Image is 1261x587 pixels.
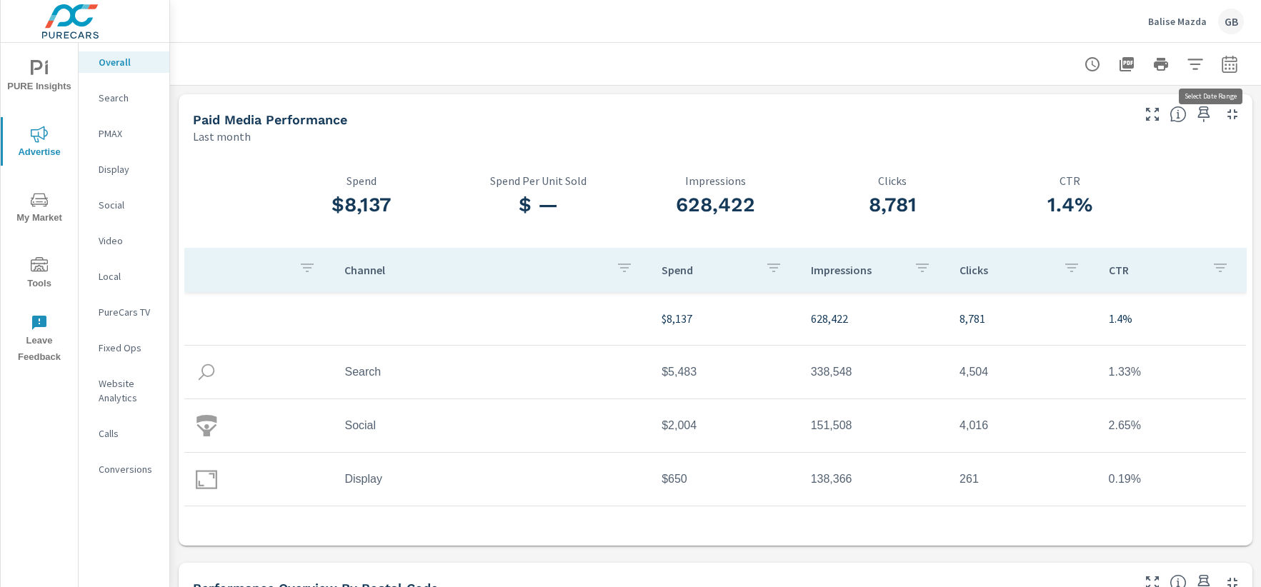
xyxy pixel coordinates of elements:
div: Fixed Ops [79,337,169,358]
p: Search [99,91,158,105]
p: Video [99,234,158,248]
img: icon-social.svg [196,415,217,436]
div: Display [79,159,169,180]
td: $5,483 [650,354,799,390]
p: $8,137 [662,310,787,327]
div: nav menu [1,43,78,371]
p: Website Analytics [99,376,158,405]
div: PureCars TV [79,301,169,323]
span: PURE Insights [5,60,74,95]
div: PMAX [79,123,169,144]
td: Social [333,408,650,443]
h3: 628,422 [627,193,804,217]
h3: $8,137 [273,193,450,217]
td: 138,366 [799,461,948,497]
h3: 1.4% [981,193,1158,217]
span: Understand performance metrics over the selected time range. [1170,106,1187,123]
p: Spend [273,174,450,187]
p: Social [99,198,158,212]
h3: 8,781 [804,193,981,217]
span: My Market [5,191,74,226]
td: 2.65% [1097,408,1246,443]
h3: $ — [450,193,627,217]
button: Minimize Widget [1221,103,1244,126]
p: Impressions [627,174,804,187]
td: 338,548 [799,354,948,390]
div: GB [1218,9,1244,34]
td: 261 [948,461,1097,497]
div: Conversions [79,458,169,480]
span: Leave Feedback [5,314,74,366]
p: Display [99,162,158,176]
p: Fixed Ops [99,341,158,355]
img: icon-search.svg [196,361,217,383]
td: 4,504 [948,354,1097,390]
div: Search [79,87,169,109]
td: $2,004 [650,408,799,443]
p: Local [99,269,158,284]
p: Conversions [99,462,158,476]
p: 628,422 [811,310,937,327]
td: Search [333,354,650,390]
p: Spend Per Unit Sold [450,174,627,187]
p: PureCars TV [99,305,158,319]
p: PMAX [99,126,158,141]
td: Display [333,461,650,497]
td: 4,016 [948,408,1097,443]
div: Calls [79,423,169,444]
p: Last month [193,128,251,145]
h5: Paid Media Performance [193,112,347,127]
p: Calls [99,426,158,441]
div: Overall [79,51,169,73]
button: Make Fullscreen [1141,103,1164,126]
button: "Export Report to PDF" [1112,50,1141,79]
p: Clicks [960,263,1051,277]
p: Clicks [804,174,981,187]
p: 8,781 [960,310,1085,327]
p: 1.4% [1109,310,1235,327]
td: 151,508 [799,408,948,443]
p: Spend [662,263,753,277]
span: Tools [5,257,74,292]
div: Social [79,194,169,216]
td: 1.33% [1097,354,1246,390]
p: Impressions [811,263,902,277]
p: CTR [981,174,1158,187]
div: Video [79,230,169,251]
div: Local [79,266,169,287]
p: Overall [99,55,158,69]
div: Website Analytics [79,373,169,408]
p: Channel [344,263,604,277]
span: Save this to your personalized report [1192,103,1215,126]
button: Apply Filters [1181,50,1210,79]
img: icon-display.svg [196,468,217,490]
td: $650 [650,461,799,497]
td: 0.19% [1097,461,1246,497]
p: CTR [1109,263,1200,277]
p: Balise Mazda [1148,15,1207,28]
span: Advertise [5,126,74,161]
